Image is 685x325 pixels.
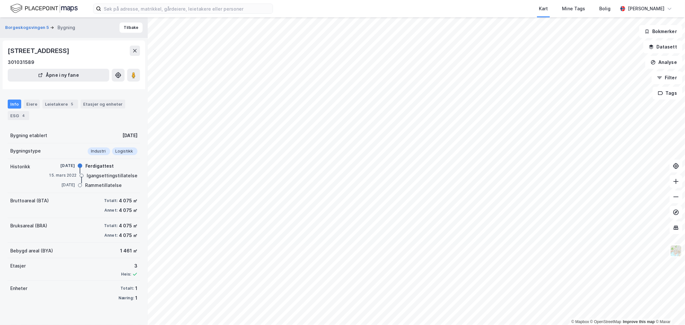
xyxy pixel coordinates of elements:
[69,101,75,107] div: 5
[119,206,137,214] div: 4 075 ㎡
[8,69,109,82] button: Åpne i ny fane
[10,163,30,171] div: Historikk
[10,197,49,205] div: Bruttoareal (BTA)
[135,294,137,302] div: 1
[10,222,47,230] div: Bruksareal (BRA)
[5,24,50,31] button: Borgeskogsvingen 5
[10,132,47,139] div: Bygning etablert
[83,101,123,107] div: Etasjer og enheter
[104,208,118,213] div: Annet:
[670,245,682,257] img: Z
[10,262,26,270] div: Etasjer
[120,286,134,291] div: Totalt:
[24,100,40,109] div: Eiere
[539,5,548,13] div: Kart
[119,22,143,33] button: Tilbake
[49,163,75,169] div: [DATE]
[590,320,621,324] a: OpenStreetMap
[571,320,589,324] a: Mapbox
[135,285,137,292] div: 1
[104,223,118,228] div: Totalt:
[85,181,122,189] div: Rammetillatelse
[121,262,137,270] div: 3
[653,87,682,100] button: Tags
[120,247,137,255] div: 1 461 ㎡
[645,56,682,69] button: Analyse
[101,4,273,13] input: Søk på adresse, matrikkel, gårdeiere, leietakere eller personer
[8,100,21,109] div: Info
[8,111,29,120] div: ESG
[8,46,71,56] div: [STREET_ADDRESS]
[8,58,34,66] div: 301031589
[87,172,137,180] div: Igangsettingstillatelse
[10,147,41,155] div: Bygningstype
[104,198,118,203] div: Totalt:
[121,272,131,277] div: Heis:
[119,232,137,239] div: 4 075 ㎡
[623,320,655,324] a: Improve this map
[599,5,610,13] div: Bolig
[119,222,137,230] div: 4 075 ㎡
[104,233,118,238] div: Annet:
[653,294,685,325] div: Kontrollprogram for chat
[122,132,137,139] div: [DATE]
[57,24,75,31] div: Bygning
[562,5,585,13] div: Mine Tags
[652,71,682,84] button: Filter
[653,294,685,325] iframe: Chat Widget
[49,182,75,188] div: [DATE]
[10,285,27,292] div: Enheter
[628,5,664,13] div: [PERSON_NAME]
[10,247,53,255] div: Bebygd areal (BYA)
[42,100,78,109] div: Leietakere
[85,162,114,170] div: Ferdigattest
[49,172,76,178] div: 15. mars 2022
[119,197,137,205] div: 4 075 ㎡
[119,295,134,301] div: Næring:
[10,3,78,14] img: logo.f888ab2527a4732fd821a326f86c7f29.svg
[643,40,682,53] button: Datasett
[20,112,27,119] div: 4
[639,25,682,38] button: Bokmerker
